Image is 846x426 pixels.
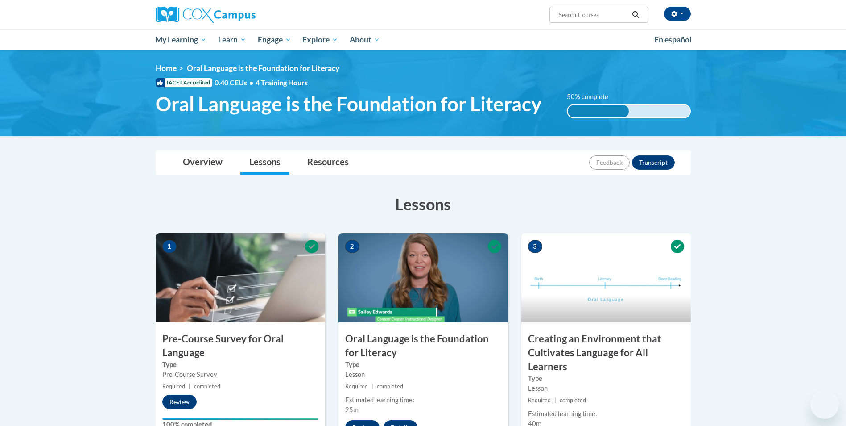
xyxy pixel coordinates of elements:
span: 0.40 CEUs [215,78,256,88]
button: Feedback [589,155,630,170]
h3: Creating an Environment that Cultivates Language for All Learners [521,332,691,373]
div: Pre-Course Survey [162,370,318,380]
h3: Lessons [156,193,691,215]
a: My Learning [150,29,213,50]
a: Home [156,63,177,73]
span: Explore [302,34,338,45]
span: | [554,397,556,404]
span: | [189,383,190,390]
a: Lessons [240,151,289,175]
span: Oral Language is the Foundation for Literacy [156,92,541,116]
div: Your progress [162,418,318,420]
iframe: Button to launch messaging window [810,390,839,419]
a: Explore [297,29,344,50]
div: Lesson [345,370,501,380]
span: 1 [162,240,177,253]
div: Estimated learning time: [345,395,501,405]
button: Search [629,9,642,20]
span: | [371,383,373,390]
label: 50% complete [567,92,618,102]
span: IACET Accredited [156,78,212,87]
span: Required [528,397,551,404]
span: 25m [345,406,359,413]
div: Lesson [528,384,684,393]
img: Course Image [156,233,325,322]
h3: Pre-Course Survey for Oral Language [156,332,325,360]
input: Search Courses [557,9,629,20]
span: About [350,34,380,45]
span: En español [654,35,692,44]
a: About [344,29,386,50]
div: 50% complete [568,105,629,117]
span: 2 [345,240,359,253]
a: Overview [174,151,231,175]
span: 4 Training Hours [256,78,308,87]
div: Main menu [142,29,704,50]
button: Review [162,395,197,409]
label: Type [345,360,501,370]
span: Oral Language is the Foundation for Literacy [187,63,339,73]
img: Course Image [521,233,691,322]
label: Type [162,360,318,370]
a: Engage [252,29,297,50]
img: Cox Campus [156,7,256,23]
span: Engage [258,34,291,45]
a: En español [648,30,697,49]
button: Account Settings [664,7,691,21]
span: completed [194,383,220,390]
span: completed [377,383,403,390]
div: Estimated learning time: [528,409,684,419]
span: • [249,78,253,87]
span: completed [560,397,586,404]
label: Type [528,374,684,384]
img: Course Image [338,233,508,322]
span: Required [345,383,368,390]
button: Transcript [632,155,675,170]
a: Resources [298,151,358,175]
span: My Learning [155,34,206,45]
a: Learn [212,29,252,50]
h3: Oral Language is the Foundation for Literacy [338,332,508,360]
span: Learn [218,34,246,45]
span: 3 [528,240,542,253]
a: Cox Campus [156,7,325,23]
span: Required [162,383,185,390]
